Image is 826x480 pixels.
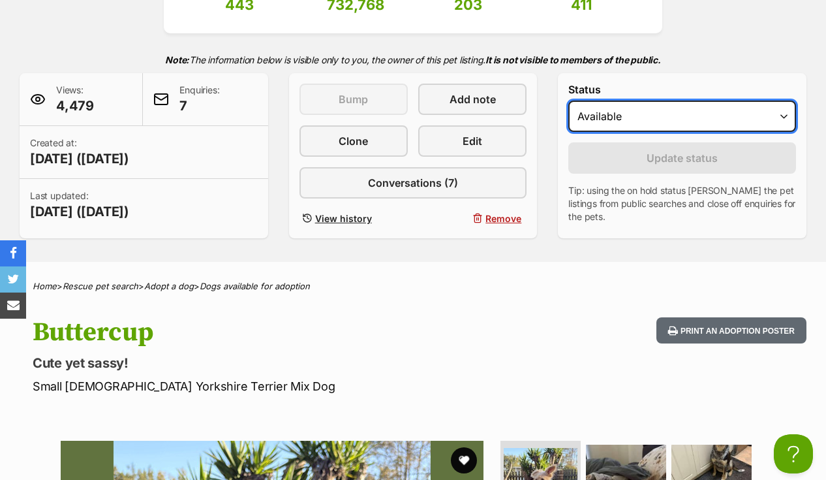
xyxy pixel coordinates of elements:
span: 7 [179,97,219,115]
label: Status [568,84,796,95]
span: Remove [485,212,521,225]
span: [DATE] ([DATE]) [30,150,129,168]
span: Edit [463,133,482,149]
span: Conversations (7) [368,175,458,191]
a: Adopt a dog [144,281,194,291]
a: Conversations (7) [299,167,527,199]
button: Update status [568,142,796,174]
a: Home [33,281,57,291]
span: Clone [339,133,368,149]
a: View history [299,209,408,228]
h1: Buttercup [33,317,505,347]
iframe: Help Scout Beacon - Open [774,434,813,473]
a: Rescue pet search [63,281,138,291]
p: Small [DEMOGRAPHIC_DATA] Yorkshire Terrier Mix Dog [33,377,505,395]
p: Enquiries: [179,84,219,115]
strong: Note: [165,54,189,65]
button: Print an adoption poster [656,317,806,344]
p: Tip: using the on hold status [PERSON_NAME] the pet listings from public searches and close off e... [568,184,796,223]
strong: It is not visible to members of the public. [485,54,661,65]
a: Edit [418,125,527,157]
a: Add note [418,84,527,115]
button: Bump [299,84,408,115]
a: Clone [299,125,408,157]
span: Add note [450,91,496,107]
span: Bump [339,91,368,107]
p: Views: [56,84,94,115]
p: The information below is visible only to you, the owner of this pet listing. [20,46,806,73]
span: Update status [647,150,718,166]
p: Cute yet sassy! [33,354,505,372]
span: [DATE] ([DATE]) [30,202,129,221]
p: Created at: [30,136,129,168]
span: 4,479 [56,97,94,115]
button: favourite [451,447,477,473]
p: Last updated: [30,189,129,221]
span: View history [315,212,372,225]
button: Remove [418,209,527,228]
a: Dogs available for adoption [200,281,310,291]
